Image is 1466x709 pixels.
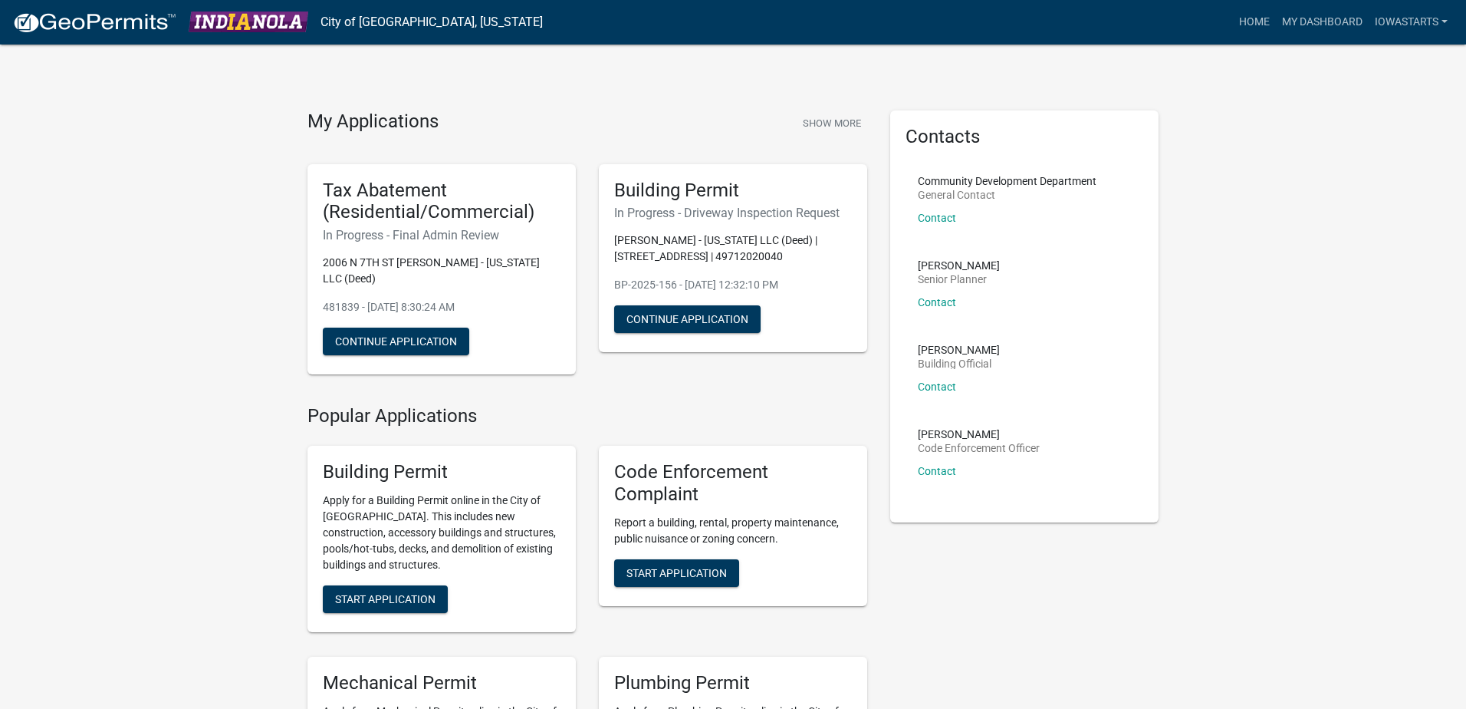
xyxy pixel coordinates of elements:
a: IowaStarts [1369,8,1454,37]
p: BP-2025-156 - [DATE] 12:32:10 PM [614,277,852,293]
h6: In Progress - Final Admin Review [323,228,560,242]
h5: Building Permit [614,180,852,202]
p: Code Enforcement Officer [918,443,1040,453]
a: My Dashboard [1276,8,1369,37]
p: [PERSON_NAME] [918,260,1000,271]
h5: Plumbing Permit [614,672,852,694]
h4: Popular Applications [307,405,867,427]
a: Contact [918,465,956,477]
img: City of Indianola, Iowa [189,12,308,32]
h6: In Progress - Driveway Inspection Request [614,206,852,220]
p: 2006 N 7TH ST [PERSON_NAME] - [US_STATE] LLC (Deed) [323,255,560,287]
p: [PERSON_NAME] - [US_STATE] LLC (Deed) | [STREET_ADDRESS] | 49712020040 [614,232,852,265]
a: City of [GEOGRAPHIC_DATA], [US_STATE] [320,9,543,35]
h5: Tax Abatement (Residential/Commercial) [323,180,560,224]
p: Building Official [918,358,1000,369]
button: Continue Application [614,305,761,333]
button: Show More [797,110,867,136]
p: 481839 - [DATE] 8:30:24 AM [323,299,560,315]
a: Contact [918,212,956,224]
h5: Mechanical Permit [323,672,560,694]
h5: Code Enforcement Complaint [614,461,852,506]
a: Contact [918,296,956,308]
button: Start Application [323,585,448,613]
span: Start Application [335,592,436,605]
p: Apply for a Building Permit online in the City of [GEOGRAPHIC_DATA]. This includes new constructi... [323,493,560,573]
p: General Contact [918,190,1096,200]
button: Start Application [614,559,739,587]
h5: Building Permit [323,461,560,483]
p: Community Development Department [918,176,1096,186]
h5: Contacts [906,126,1143,148]
a: Home [1233,8,1276,37]
button: Continue Application [323,328,469,355]
p: [PERSON_NAME] [918,429,1040,440]
p: Report a building, rental, property maintenance, public nuisance or zoning concern. [614,515,852,547]
span: Start Application [626,566,727,579]
h4: My Applications [307,110,439,134]
p: [PERSON_NAME] [918,345,1000,355]
p: Senior Planner [918,274,1000,285]
a: Contact [918,381,956,393]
